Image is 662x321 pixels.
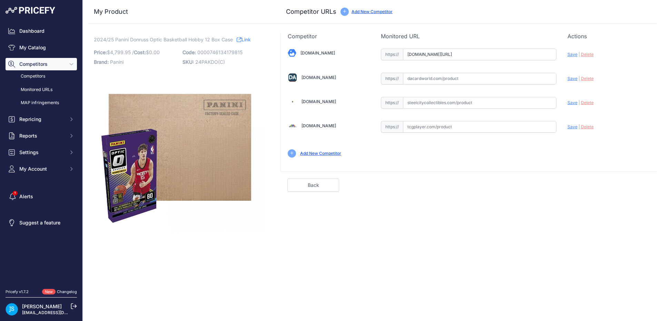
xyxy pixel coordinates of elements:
[6,7,55,14] img: Pricefy Logo
[6,289,29,295] div: Pricefy v1.7.2
[6,25,77,37] a: Dashboard
[6,70,77,82] a: Competitors
[22,310,94,315] a: [EMAIL_ADDRESS][DOMAIN_NAME]
[182,59,194,65] span: SKU:
[94,48,178,57] p: $
[381,73,403,84] span: https://
[6,130,77,142] button: Reports
[42,289,56,295] span: New
[94,49,107,55] span: Price:
[300,151,341,156] a: Add New Competitor
[567,124,577,129] span: Save
[19,116,65,123] span: Repricing
[6,190,77,203] a: Alerts
[132,49,160,55] span: / $
[182,49,196,55] span: Code:
[302,99,336,104] a: [DOMAIN_NAME]
[6,25,77,281] nav: Sidebar
[352,9,393,14] a: Add New Competitor
[6,97,77,109] a: MAP infringements
[6,113,77,126] button: Repricing
[94,35,233,44] span: 2024/25 Panini Donruss Optic Basketball Hobby 12 Box Case
[567,100,577,105] span: Save
[237,35,251,44] a: Link
[581,76,594,81] span: Delete
[579,52,580,57] span: |
[19,165,65,172] span: My Account
[579,100,580,105] span: |
[302,123,336,128] a: [DOMAIN_NAME]
[6,84,77,96] a: Monitored URLs
[19,61,65,68] span: Competitors
[567,76,577,81] span: Save
[581,124,594,129] span: Delete
[19,132,65,139] span: Reports
[6,58,77,70] button: Competitors
[195,59,225,65] span: 24PAKDO(C)
[579,76,580,81] span: |
[6,163,77,175] button: My Account
[381,97,403,109] span: https://
[567,32,650,40] p: Actions
[94,59,109,65] span: Brand:
[288,32,370,40] p: Competitor
[567,52,577,57] span: Save
[110,49,131,55] span: 4,799.95
[300,50,335,56] a: [DOMAIN_NAME]
[381,49,403,60] span: https://
[581,100,594,105] span: Delete
[403,49,556,60] input: blowoutcards.com/product
[287,179,339,192] a: Back
[6,217,77,229] a: Suggest a feature
[110,59,123,65] span: Panini
[19,149,65,156] span: Settings
[403,97,556,109] input: steelcitycollectibles.com/product
[403,73,556,84] input: dacardworld.com/product
[302,75,336,80] a: [DOMAIN_NAME]
[22,303,62,309] a: [PERSON_NAME]
[94,7,267,17] h3: My Product
[197,49,243,55] span: 0000746134179815
[381,121,403,133] span: https://
[403,121,556,133] input: tcgplayer.com/product
[581,52,594,57] span: Delete
[134,49,146,55] span: Cost:
[6,146,77,159] button: Settings
[57,289,77,294] a: Changelog
[579,124,580,129] span: |
[149,49,160,55] span: 0.00
[286,7,336,17] h3: Competitor URLs
[6,41,77,54] a: My Catalog
[381,32,556,40] p: Monitored URL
